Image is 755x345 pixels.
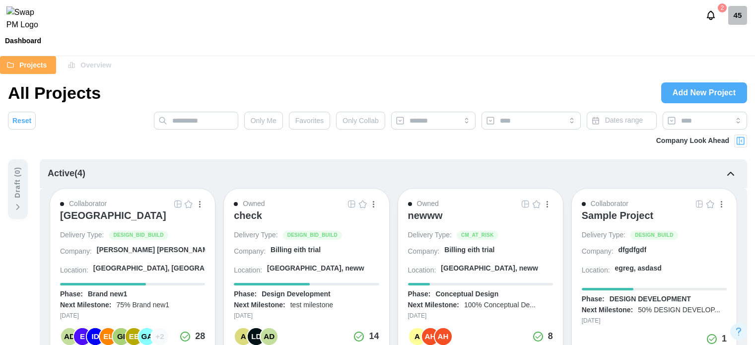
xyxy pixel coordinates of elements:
a: Sample Project [582,209,727,230]
div: Next Milestone: [234,300,285,310]
h1: All Projects [8,82,101,104]
img: Grid Icon [695,200,703,208]
div: AD [61,328,78,345]
a: Billing eith trial [444,245,552,259]
a: 45 [728,6,747,25]
div: Company: [60,247,92,257]
button: Empty Star [531,199,542,209]
a: check [234,209,379,230]
div: LD [248,328,265,345]
div: Delivery Type: [408,230,452,240]
button: Notifications [702,7,719,24]
a: dfgdfgdf [618,245,727,259]
button: Only Collab [336,112,385,130]
div: [DATE] [60,311,205,321]
div: A [235,328,252,345]
div: GI [113,328,130,345]
a: Billing eith trial [271,245,379,259]
div: A [409,328,426,345]
div: ID [87,328,104,345]
div: GA [138,328,155,345]
span: Add New Project [673,83,736,103]
div: EE [126,328,142,345]
img: Project Look Ahead Button [736,136,746,146]
img: Empty Star [185,200,193,208]
div: Location: [60,266,88,276]
div: [GEOGRAPHIC_DATA], neww [267,264,364,274]
div: Delivery Type: [234,230,277,240]
div: Design Development [262,289,330,299]
div: [DATE] [408,311,553,321]
div: Location: [582,266,610,276]
div: [GEOGRAPHIC_DATA], neww [441,264,538,274]
div: [GEOGRAPHIC_DATA] [60,209,166,221]
div: E [74,328,91,345]
button: Empty Star [183,199,194,209]
div: 75% Brand new1 [116,300,169,310]
div: newww [408,209,443,221]
div: Conceptual Design [435,289,498,299]
a: [PERSON_NAME] [PERSON_NAME] [PERSON_NAME] A... [97,245,205,259]
button: Grid Icon [520,199,531,209]
div: check [234,209,262,221]
button: Reset [8,112,36,130]
img: Grid Icon [522,200,530,208]
div: Company: [234,247,266,257]
button: Empty Star [705,199,716,209]
div: Brand new1 [88,289,127,299]
div: DESIGN DEVELOPMENT [610,294,691,304]
span: DESIGN_BUILD [635,231,673,239]
div: [DATE] [234,311,379,321]
span: DESIGN_BID_BUILD [287,231,338,239]
div: AH [422,328,439,345]
button: Grid Icon [346,199,357,209]
div: Next Milestone: [60,300,111,310]
div: + 2 [151,328,168,345]
a: Add New Project [661,82,747,103]
div: test milestone [290,300,333,310]
button: Only Me [244,112,283,130]
div: Delivery Type: [60,230,104,240]
div: 8 [548,330,553,344]
div: dfgdfgdf [618,245,647,255]
div: Phase: [234,289,257,299]
div: [PERSON_NAME] [PERSON_NAME] [PERSON_NAME] A... [97,245,288,255]
div: Sample Project [582,209,654,221]
div: AH [435,328,452,345]
span: Only Collab [343,112,378,129]
div: Billing eith trial [271,245,321,255]
div: Owned [417,199,439,209]
div: [GEOGRAPHIC_DATA], [GEOGRAPHIC_DATA] [93,264,246,274]
span: Dates range [605,116,643,124]
div: Location: [408,266,436,276]
img: Empty Star [706,200,714,208]
div: Location: [234,266,262,276]
div: Next Milestone: [408,300,459,310]
div: Next Milestone: [582,305,633,315]
a: [GEOGRAPHIC_DATA] [60,209,205,230]
button: Grid Icon [694,199,705,209]
div: EL [100,328,117,345]
span: Only Me [251,112,276,129]
div: egreg, asdasd [615,264,662,274]
img: Grid Icon [348,200,356,208]
img: Grid Icon [174,200,182,208]
div: Phase: [582,294,605,304]
a: newww [408,209,553,230]
div: 2 [718,3,727,12]
button: Grid Icon [172,199,183,209]
img: Swap PM Logo [6,6,47,31]
div: Company: [408,247,440,257]
span: Overview [80,57,111,73]
div: Draft ( 0 ) [12,167,23,198]
span: CM_AT_RISK [461,231,494,239]
div: Dashboard [5,37,41,44]
div: 50% DESIGN DEVELOP... [638,305,720,315]
img: Empty Star [533,200,541,208]
div: Company Look Ahead [656,136,729,146]
div: AD [261,328,277,345]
